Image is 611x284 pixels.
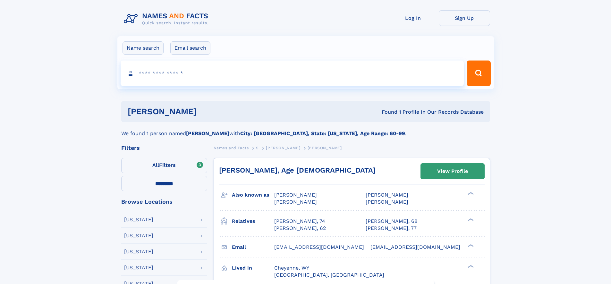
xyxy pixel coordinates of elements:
[266,144,300,152] a: [PERSON_NAME]
[439,10,490,26] a: Sign Up
[274,199,317,205] span: [PERSON_NAME]
[121,199,207,205] div: Browse Locations
[232,263,274,273] h3: Lived in
[466,217,474,222] div: ❯
[274,265,309,271] span: Cheyenne, WY
[124,249,153,254] div: [US_STATE]
[232,216,274,227] h3: Relatives
[121,122,490,137] div: We found 1 person named with .
[128,108,289,116] h1: [PERSON_NAME]
[219,166,376,174] a: [PERSON_NAME], Age [DEMOGRAPHIC_DATA]
[370,244,460,250] span: [EMAIL_ADDRESS][DOMAIN_NAME]
[256,144,259,152] a: S
[170,41,210,55] label: Email search
[421,164,484,179] a: View Profile
[467,61,490,86] button: Search Button
[121,158,207,173] label: Filters
[366,225,417,232] a: [PERSON_NAME], 77
[387,10,439,26] a: Log In
[289,109,484,116] div: Found 1 Profile In Our Records Database
[437,164,468,179] div: View Profile
[274,192,317,198] span: [PERSON_NAME]
[274,218,325,225] a: [PERSON_NAME], 74
[123,41,164,55] label: Name search
[186,130,229,136] b: [PERSON_NAME]
[466,243,474,247] div: ❯
[124,233,153,238] div: [US_STATE]
[274,272,384,278] span: [GEOGRAPHIC_DATA], [GEOGRAPHIC_DATA]
[274,225,326,232] a: [PERSON_NAME], 62
[366,192,408,198] span: [PERSON_NAME]
[256,146,259,150] span: S
[124,265,153,270] div: [US_STATE]
[366,199,408,205] span: [PERSON_NAME]
[274,244,364,250] span: [EMAIL_ADDRESS][DOMAIN_NAME]
[214,144,249,152] a: Names and Facts
[121,61,464,86] input: search input
[124,217,153,222] div: [US_STATE]
[152,162,159,168] span: All
[232,190,274,200] h3: Also known as
[308,146,342,150] span: [PERSON_NAME]
[466,264,474,268] div: ❯
[240,130,405,136] b: City: [GEOGRAPHIC_DATA], State: [US_STATE], Age Range: 60-99
[121,145,207,151] div: Filters
[121,10,214,28] img: Logo Names and Facts
[366,218,418,225] a: [PERSON_NAME], 68
[466,191,474,196] div: ❯
[232,242,274,253] h3: Email
[266,146,300,150] span: [PERSON_NAME]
